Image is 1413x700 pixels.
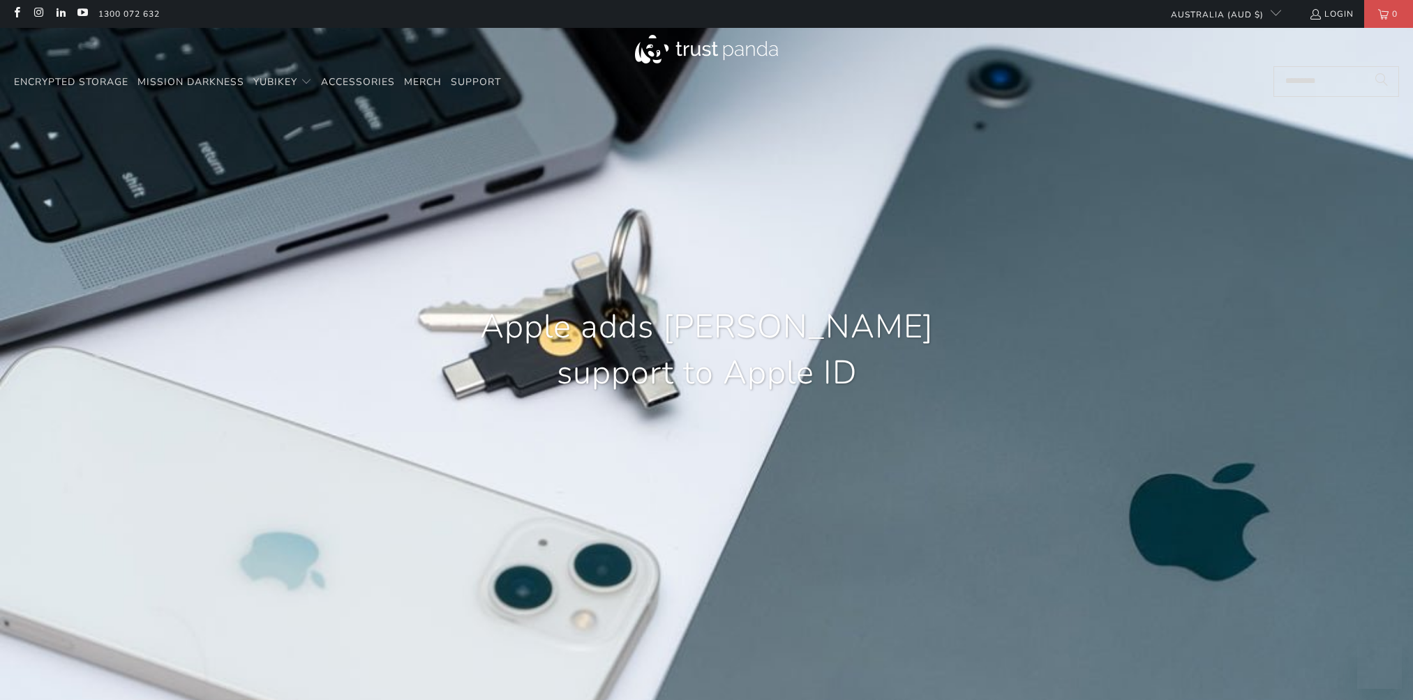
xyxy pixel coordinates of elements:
a: Merch [404,66,442,99]
span: Merch [404,75,442,89]
img: Trust Panda Australia [635,35,778,63]
span: Mission Darkness [137,75,244,89]
nav: Translation missing: en.navigation.header.main_nav [14,66,501,99]
button: Search [1364,66,1399,97]
a: Trust Panda Australia on Instagram [32,8,44,20]
input: Search... [1273,66,1399,97]
a: Login [1309,6,1354,22]
a: Encrypted Storage [14,66,128,99]
iframe: Button to launch messaging window [1357,644,1402,689]
summary: YubiKey [253,66,312,99]
span: Support [451,75,501,89]
a: Support [451,66,501,99]
span: Accessories [321,75,395,89]
a: Accessories [321,66,395,99]
a: Mission Darkness [137,66,244,99]
a: Trust Panda Australia on LinkedIn [54,8,66,20]
span: Encrypted Storage [14,75,128,89]
a: 1300 072 632 [98,6,160,22]
a: Trust Panda Australia on YouTube [76,8,88,20]
a: Trust Panda Australia on Facebook [10,8,22,20]
span: YubiKey [253,75,297,89]
h1: Apple adds [PERSON_NAME] support to Apple ID [477,304,937,396]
